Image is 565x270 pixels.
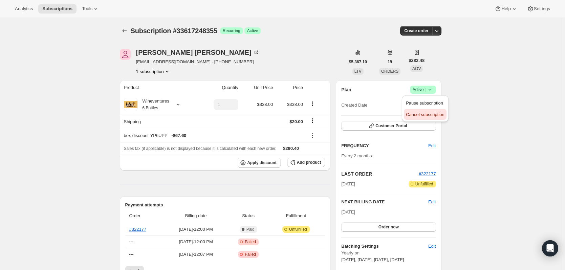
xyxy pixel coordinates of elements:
a: #322177 [129,227,147,232]
span: Analytics [15,6,33,12]
button: Edit [424,241,440,252]
button: Product actions [136,68,171,75]
span: [DATE] [341,181,355,187]
span: Help [501,6,510,12]
th: Quantity [197,80,240,95]
div: Wineventures [137,98,169,111]
span: Cancel subscription [406,112,444,117]
div: Open Intercom Messenger [542,240,558,256]
span: Subscriptions [42,6,72,12]
h6: Batching Settings [341,243,428,250]
div: box-discount-YP6UPP [124,132,303,139]
button: Apply discount [238,158,281,168]
th: Product [120,80,197,95]
span: Status [230,212,267,219]
a: #322177 [419,171,436,176]
button: Pause subscription [404,97,446,108]
button: Create order [400,26,432,36]
span: Failed [245,239,256,245]
span: Unfulfilled [415,181,433,187]
th: Order [125,208,164,223]
button: Add product [287,158,325,167]
span: $282.48 [409,57,425,64]
span: Paid [246,227,255,232]
span: Apply discount [247,160,277,165]
button: Edit [428,199,436,205]
button: Customer Portal [341,121,436,131]
span: Tools [82,6,92,12]
span: - $67.60 [171,132,186,139]
span: LTV [354,69,362,74]
span: [DATE], [DATE], [DATE], [DATE] [341,257,404,262]
button: $5,367.10 [345,57,371,67]
span: $20.00 [289,119,303,124]
button: #322177 [419,171,436,177]
button: 19 [384,57,396,67]
button: Product actions [307,100,318,108]
span: Add product [297,160,321,165]
span: Yearly on [341,250,436,256]
span: Edit [428,142,436,149]
span: --- [129,239,134,244]
span: [DATE] [341,209,355,215]
span: [DATE] · 12:00 PM [166,226,226,233]
span: Unfulfilled [289,227,307,232]
span: $5,367.10 [349,59,367,65]
h2: NEXT BILLING DATE [341,199,428,205]
span: Every 2 months [341,153,372,158]
span: [DATE] · 12:00 PM [166,239,226,245]
span: Subscription #33617248355 [131,27,217,35]
th: Unit Price [240,80,275,95]
button: Cancel subscription [404,109,446,120]
button: Order now [341,222,436,232]
span: $338.00 [287,102,303,107]
span: Order now [378,224,399,230]
small: 6 Bottles [143,106,158,110]
button: Settings [523,4,554,14]
span: ORDERS [381,69,398,74]
span: Active [413,86,433,93]
span: $338.00 [257,102,273,107]
span: $290.40 [283,146,299,151]
span: --- [129,252,134,257]
h2: FREQUENCY [341,142,428,149]
span: Settings [534,6,550,12]
span: Customer Portal [375,123,407,129]
span: Edit [428,243,436,250]
span: 19 [388,59,392,65]
button: Shipping actions [307,117,318,125]
button: Edit [424,140,440,151]
span: Failed [245,252,256,257]
h2: Payment attempts [125,202,325,208]
button: Subscriptions [38,4,77,14]
h2: LAST ORDER [341,171,419,177]
button: Help [491,4,521,14]
span: Fulfillment [271,212,321,219]
button: Tools [78,4,103,14]
button: Subscriptions [120,26,129,36]
th: Price [275,80,305,95]
span: Pause subscription [406,100,443,106]
span: Create order [404,28,428,33]
span: Billing date [166,212,226,219]
span: AOV [412,66,421,71]
span: Recurring [223,28,240,33]
span: [DATE] · 12:07 PM [166,251,226,258]
span: Sales tax (if applicable) is not displayed because it is calculated with each new order. [124,146,277,151]
th: Shipping [120,114,197,129]
span: | [425,87,426,92]
span: Jessica Witten [120,49,131,60]
h2: Plan [341,86,351,93]
div: [PERSON_NAME] [PERSON_NAME] [136,49,260,56]
span: [EMAIL_ADDRESS][DOMAIN_NAME] · [PHONE_NUMBER] [136,59,260,65]
span: Created Date [341,102,367,109]
span: Active [247,28,258,33]
button: Analytics [11,4,37,14]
